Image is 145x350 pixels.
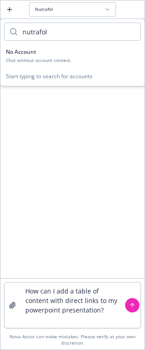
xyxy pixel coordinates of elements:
svg: Search [10,28,17,35]
button: Create a new chat [2,2,17,17]
button: Nutrafol [29,2,116,17]
span: No Account [6,48,36,56]
input: Search accounts... [17,23,140,40]
div: Chat without account context. [6,57,139,63]
textarea: How can I add a table of content with direct links to my powerpoint presentation? [20,283,125,328]
div: Start typing to search for accounts [0,67,145,85]
span: Nutrafol [35,6,53,12]
div: Nova Assist can make mistakes. Please verify at your own discretion. [4,334,141,346]
button: No AccountChat without account context. [0,44,145,67]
